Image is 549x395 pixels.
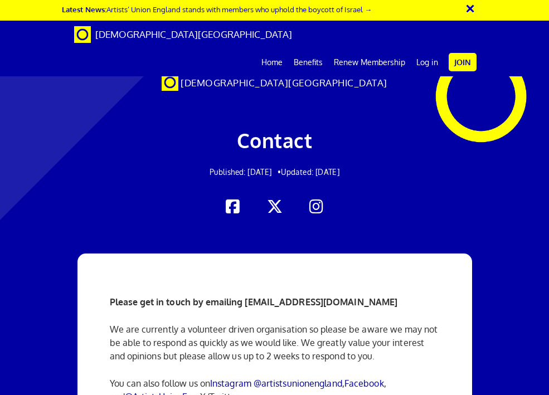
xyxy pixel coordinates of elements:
[328,48,411,76] a: Renew Membership
[66,21,300,48] a: Brand [DEMOGRAPHIC_DATA][GEOGRAPHIC_DATA]
[74,168,475,177] h2: Updated: [DATE]
[237,128,313,153] span: Contact
[181,77,387,89] span: [DEMOGRAPHIC_DATA][GEOGRAPHIC_DATA]
[62,4,372,14] a: Latest News:Artists’ Union England stands with members who uphold the boycott of Israel →
[411,48,444,76] a: Log in
[210,167,281,177] span: Published: [DATE] •
[110,323,440,363] p: We are currently a volunteer driven organisation so please be aware we may not be able to respond...
[95,28,292,40] span: [DEMOGRAPHIC_DATA][GEOGRAPHIC_DATA]
[288,48,328,76] a: Benefits
[344,378,384,389] a: Facebook
[62,4,106,14] strong: Latest News:
[449,53,477,71] a: Join
[110,296,398,308] strong: Please get in touch by emailing [EMAIL_ADDRESS][DOMAIN_NAME]
[256,48,288,76] a: Home
[210,378,342,389] a: Instagram @artistsunionengland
